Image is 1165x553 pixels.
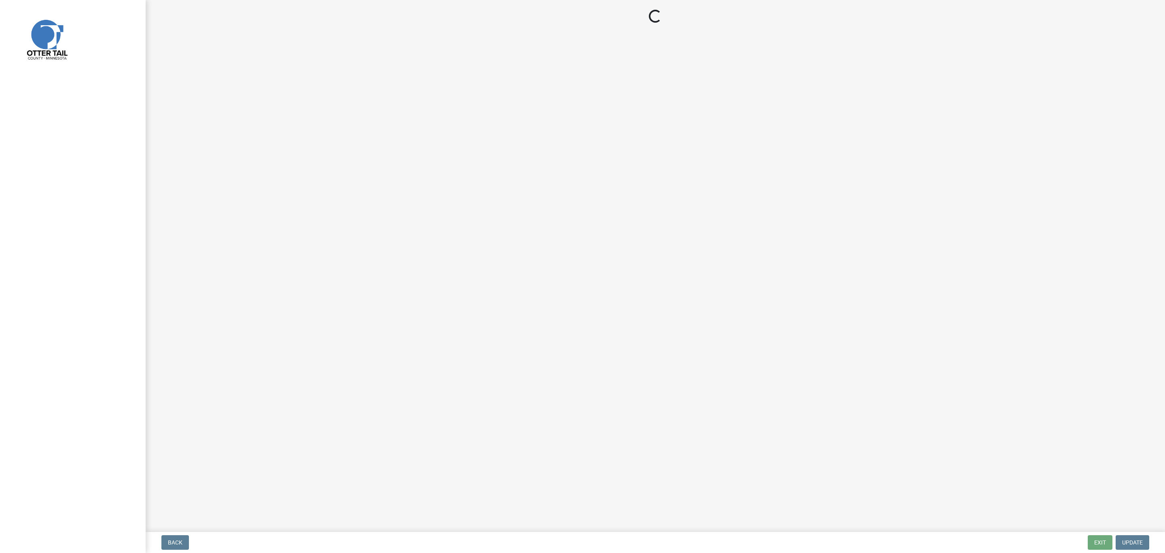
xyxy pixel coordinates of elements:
button: Back [161,535,189,550]
img: Otter Tail County, Minnesota [16,9,77,69]
button: Update [1116,535,1149,550]
span: Update [1122,539,1143,546]
button: Exit [1088,535,1112,550]
span: Back [168,539,182,546]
